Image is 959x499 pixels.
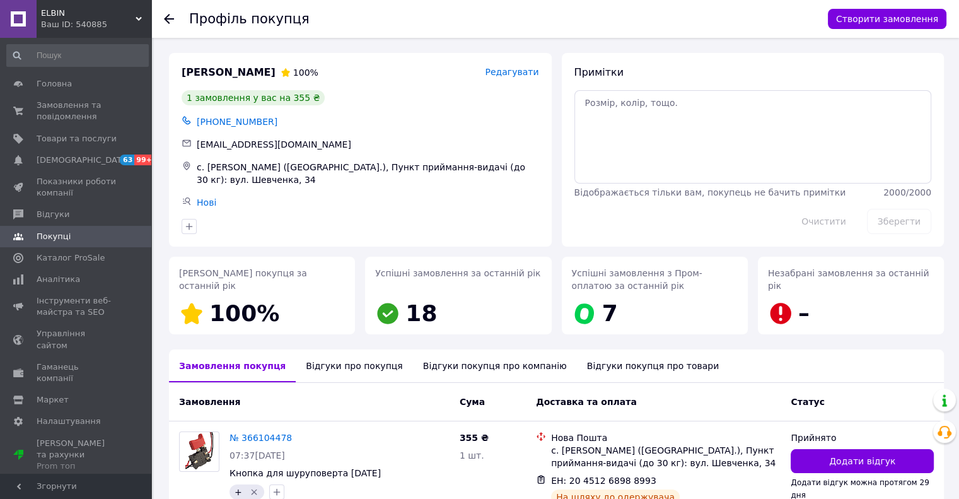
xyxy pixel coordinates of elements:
[551,431,781,444] div: Нова Пошта
[182,66,276,80] span: [PERSON_NAME]
[179,431,219,472] a: Фото товару
[41,8,136,19] span: ELBIN
[37,438,117,473] span: [PERSON_NAME] та рахунки
[230,450,285,461] span: 07:37[DATE]
[413,349,577,382] div: Відгуки покупця про компанію
[883,187,931,197] span: 2000 / 2000
[460,397,485,407] span: Cума
[460,433,489,443] span: 355 ₴
[209,300,279,326] span: 100%
[460,450,484,461] span: 1 шт.
[197,117,277,127] span: [PHONE_NUMBER]
[185,432,213,471] img: Фото товару
[798,300,810,326] span: –
[485,67,538,77] span: Редагувати
[577,349,729,382] div: Відгуки покупця про товари
[37,328,117,351] span: Управління сайтом
[293,68,318,78] span: 100%
[602,300,618,326] span: 7
[179,268,307,291] span: [PERSON_NAME] покупця за останній рік
[405,300,437,326] span: 18
[37,295,117,318] span: Інструменти веб-майстра та SEO
[574,66,624,78] span: Примітки
[37,155,130,166] span: [DEMOGRAPHIC_DATA]
[828,9,946,29] button: Створити замовлення
[37,274,80,285] span: Аналітика
[37,394,69,406] span: Маркет
[37,133,117,144] span: Товари та послуги
[551,476,656,486] span: ЕН: 20 4512 6898 8993
[791,431,934,444] div: Прийнято
[235,487,242,497] span: +
[230,433,292,443] a: № 366104478
[536,397,637,407] span: Доставка та оплата
[768,268,929,291] span: Незабрані замовлення за останній рік
[179,397,240,407] span: Замовлення
[829,455,895,467] span: Додати відгук
[194,158,542,189] div: с. [PERSON_NAME] ([GEOGRAPHIC_DATA].), Пункт приймання-видачі (до 30 кг): вул. Шевченка, 34
[197,139,351,150] span: [EMAIL_ADDRESS][DOMAIN_NAME]
[164,13,174,25] div: Повернутися назад
[37,252,105,264] span: Каталог ProSale
[169,349,296,382] div: Замовлення покупця
[37,100,117,122] span: Замовлення та повідомлення
[37,176,117,199] span: Показники роботи компанії
[41,19,151,30] div: Ваш ID: 540885
[37,231,71,242] span: Покупці
[37,209,69,220] span: Відгуки
[197,197,216,208] a: Нові
[375,268,540,278] span: Успішні замовлення за останній рік
[37,416,101,427] span: Налаштування
[249,487,259,497] svg: Видалити мітку
[37,361,117,384] span: Гаманець компанії
[120,155,134,165] span: 63
[6,44,149,67] input: Пошук
[230,468,381,478] a: Кнопка для шуруповерта [DATE]
[551,444,781,469] div: с. [PERSON_NAME] ([GEOGRAPHIC_DATA].), Пункт приймання-видачі (до 30 кг): вул. Шевченка, 34
[574,187,846,197] span: Відображається тільки вам, покупець не бачить примітки
[37,78,72,90] span: Головна
[189,11,310,26] h1: Профіль покупця
[134,155,155,165] span: 99+
[791,449,934,473] button: Додати відгук
[182,90,325,105] div: 1 замовлення у вас на 355 ₴
[37,461,117,472] div: Prom топ
[791,397,824,407] span: Статус
[572,268,702,291] span: Успішні замовлення з Пром-оплатою за останній рік
[296,349,412,382] div: Відгуки про покупця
